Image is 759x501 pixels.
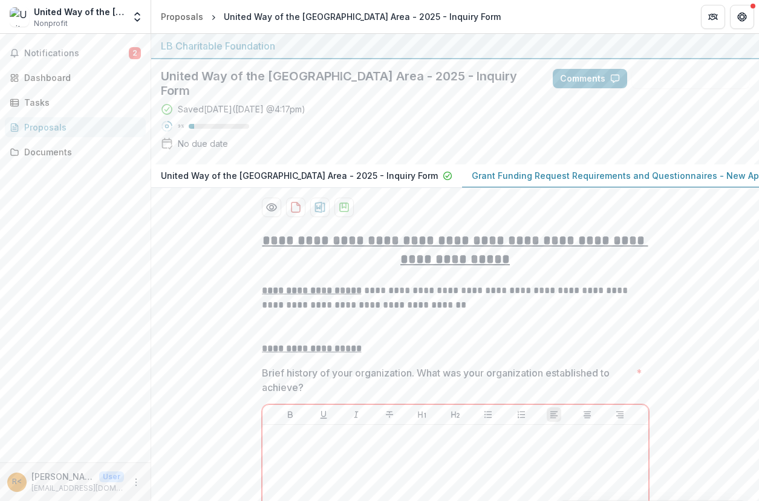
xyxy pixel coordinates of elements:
button: Preview 337f2859-950a-40b1-b959-946e5414f211-1.pdf [262,198,281,217]
button: Open entity switcher [129,5,146,29]
a: Documents [5,142,146,162]
div: United Way of the [GEOGRAPHIC_DATA] Area - 2025 - Inquiry Form [224,10,501,23]
button: download-proposal [334,198,354,217]
p: [EMAIL_ADDRESS][DOMAIN_NAME] [31,483,124,494]
button: Align Center [580,407,594,422]
div: Rebecca Cantrell <rebeccac@dayton-unitedway.org> <rebeccac@dayton-unitedway.org> [12,478,22,486]
p: 9 % [178,122,184,131]
button: Heading 2 [448,407,463,422]
h2: United Way of the [GEOGRAPHIC_DATA] Area - 2025 - Inquiry Form [161,69,533,98]
button: Notifications2 [5,44,146,63]
img: United Way of the Greater Dayton Area [10,7,29,27]
span: 2 [129,47,141,59]
div: LB Charitable Foundation [161,39,749,53]
button: Bullet List [481,407,495,422]
p: [PERSON_NAME] <[EMAIL_ADDRESS][DOMAIN_NAME]> <[EMAIL_ADDRESS][DOMAIN_NAME]> [31,470,94,483]
nav: breadcrumb [156,8,506,25]
button: Italicize [349,407,363,422]
button: More [129,475,143,490]
p: Brief history of your organization. What was your organization established to achieve? [262,366,631,395]
div: Proposals [24,121,136,134]
div: Dashboard [24,71,136,84]
button: Ordered List [514,407,529,422]
button: download-proposal [310,198,330,217]
a: Tasks [5,92,146,112]
div: Tasks [24,96,136,109]
button: download-proposal [286,198,305,217]
button: Strike [382,407,397,422]
button: Get Help [730,5,754,29]
div: Proposals [161,10,203,23]
p: United Way of the [GEOGRAPHIC_DATA] Area - 2025 - Inquiry Form [161,169,438,182]
button: Underline [316,407,331,422]
button: Align Left [547,407,561,422]
a: Dashboard [5,68,146,88]
div: United Way of the [GEOGRAPHIC_DATA] Area [34,5,124,18]
div: Documents [24,146,136,158]
button: Align Right [613,407,627,422]
p: User [99,471,124,482]
button: Partners [701,5,725,29]
div: No due date [178,137,228,150]
a: Proposals [156,8,208,25]
a: Proposals [5,117,146,137]
span: Nonprofit [34,18,68,29]
button: Answer Suggestions [632,69,749,88]
span: Notifications [24,48,129,59]
button: Heading 1 [415,407,429,422]
button: Bold [283,407,298,422]
div: Saved [DATE] ( [DATE] @ 4:17pm ) [178,103,305,115]
button: Comments [553,69,627,88]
